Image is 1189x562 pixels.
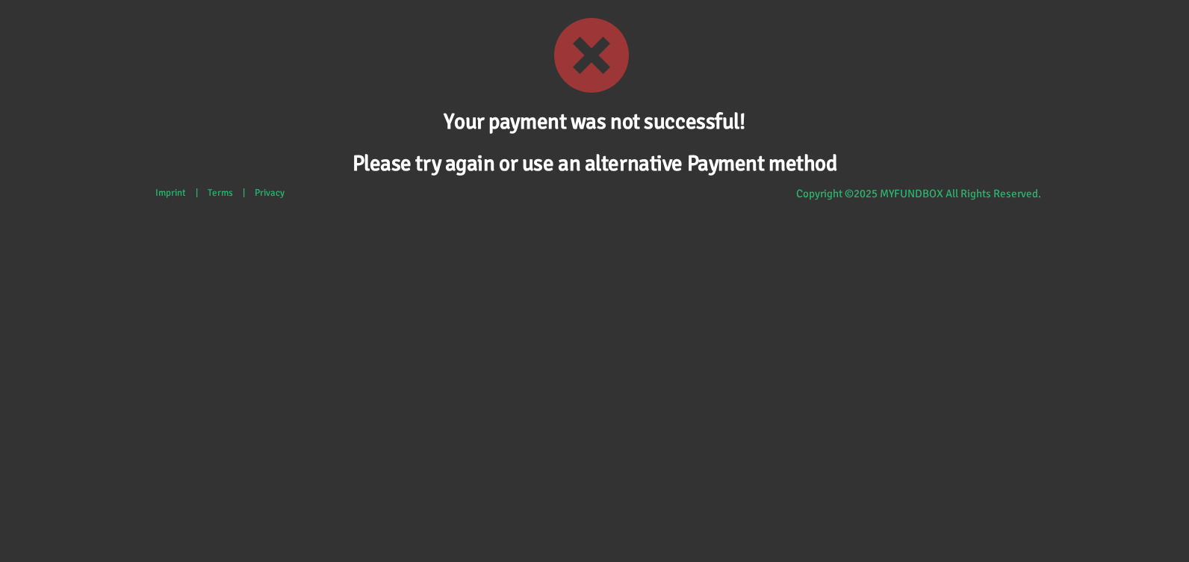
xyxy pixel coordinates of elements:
[196,187,198,199] span: |
[247,179,292,206] a: Privacy
[148,179,193,206] a: Imprint
[243,187,245,199] span: |
[796,187,1041,200] span: Copyright © 2025 MYFUNDBOX All Rights Reserved.
[200,179,240,206] a: Terms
